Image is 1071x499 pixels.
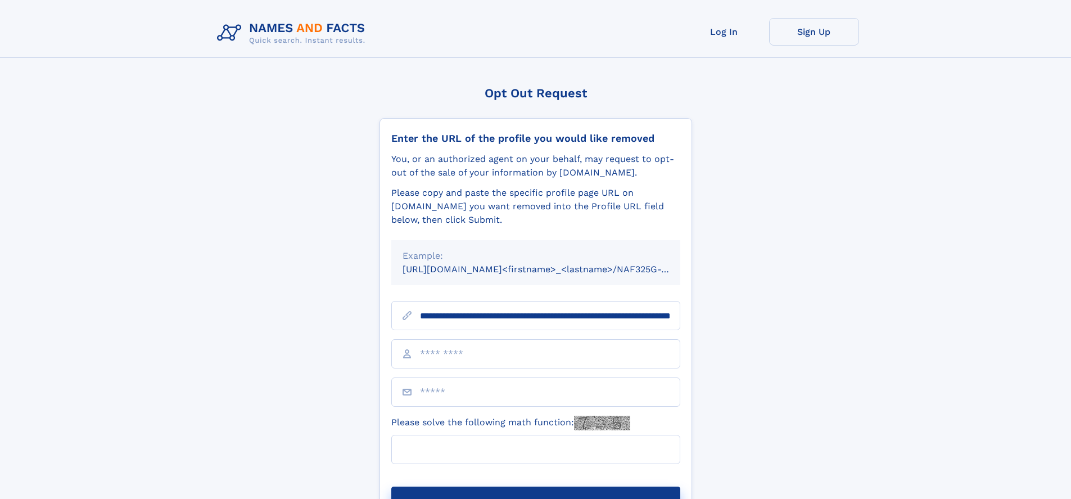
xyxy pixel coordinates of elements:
[379,86,692,100] div: Opt Out Request
[391,186,680,227] div: Please copy and paste the specific profile page URL on [DOMAIN_NAME] you want removed into the Pr...
[391,416,630,430] label: Please solve the following math function:
[391,132,680,145] div: Enter the URL of the profile you would like removed
[403,249,669,263] div: Example:
[769,18,859,46] a: Sign Up
[391,152,680,179] div: You, or an authorized agent on your behalf, may request to opt-out of the sale of your informatio...
[403,264,702,275] small: [URL][DOMAIN_NAME]<firstname>_<lastname>/NAF325G-xxxxxxxx
[213,18,374,48] img: Logo Names and Facts
[679,18,769,46] a: Log In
